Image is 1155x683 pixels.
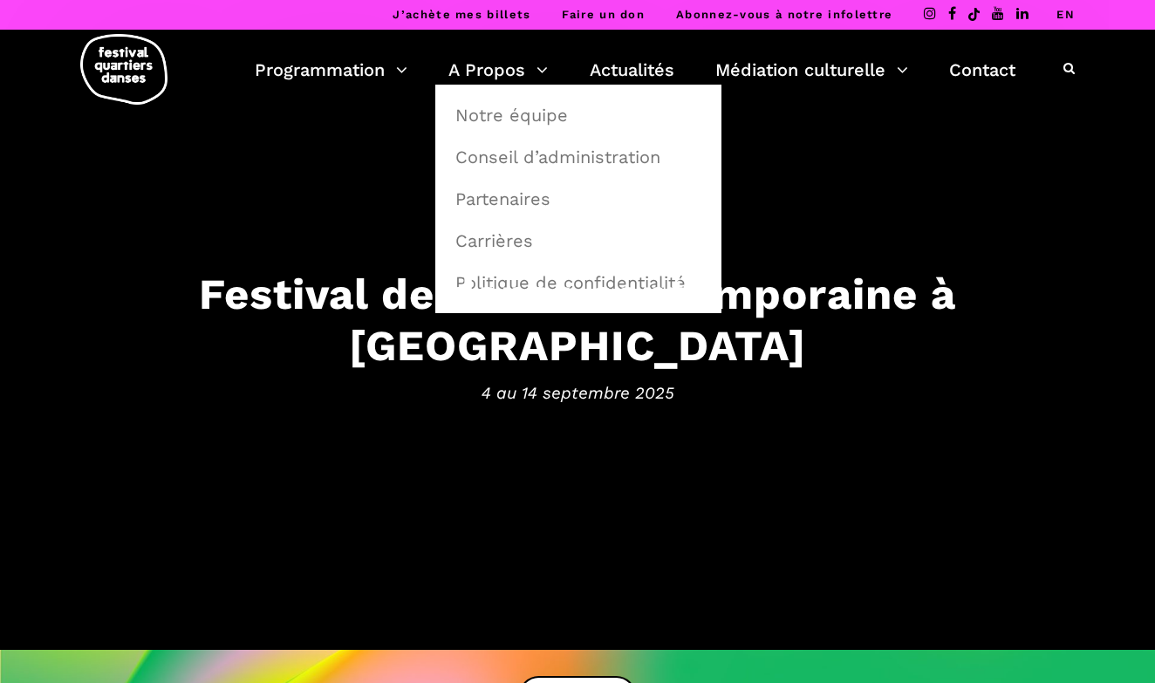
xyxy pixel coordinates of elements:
a: A Propos [448,55,548,85]
a: Carrières [445,221,712,261]
a: Partenaires [445,179,712,219]
a: Actualités [590,55,674,85]
h3: Festival de danse contemporaine à [GEOGRAPHIC_DATA] [37,268,1118,371]
a: Faire un don [562,8,645,21]
a: Conseil d’administration [445,137,712,177]
span: 4 au 14 septembre 2025 [37,379,1118,406]
a: Notre équipe [445,95,712,135]
a: Contact [949,55,1015,85]
a: Programmation [255,55,407,85]
a: J’achète mes billets [393,8,530,21]
a: Politique de confidentialité [445,263,712,303]
a: Médiation culturelle [715,55,908,85]
img: logo-fqd-med [80,34,167,105]
a: EN [1056,8,1075,21]
a: Abonnez-vous à notre infolettre [676,8,892,21]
